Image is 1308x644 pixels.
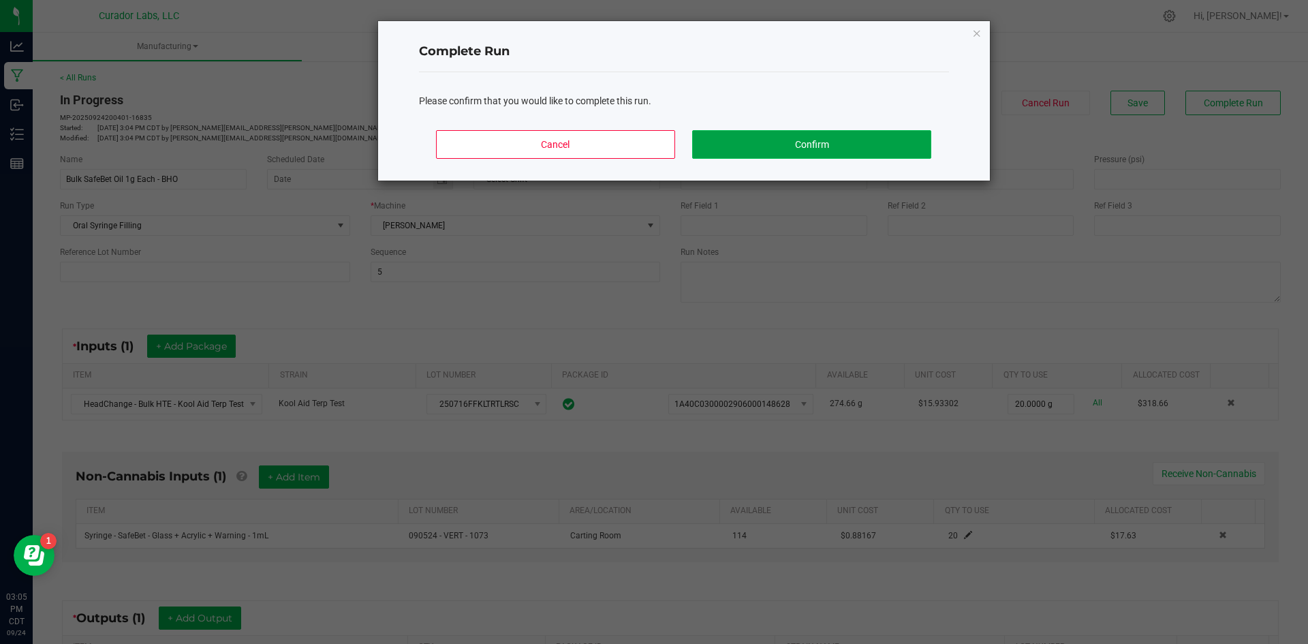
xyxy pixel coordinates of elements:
iframe: Resource center [14,535,54,576]
button: Close [972,25,982,41]
h4: Complete Run [419,43,949,61]
button: Cancel [436,130,674,159]
iframe: Resource center unread badge [40,533,57,549]
button: Confirm [692,130,931,159]
div: Please confirm that you would like to complete this run. [419,94,949,108]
